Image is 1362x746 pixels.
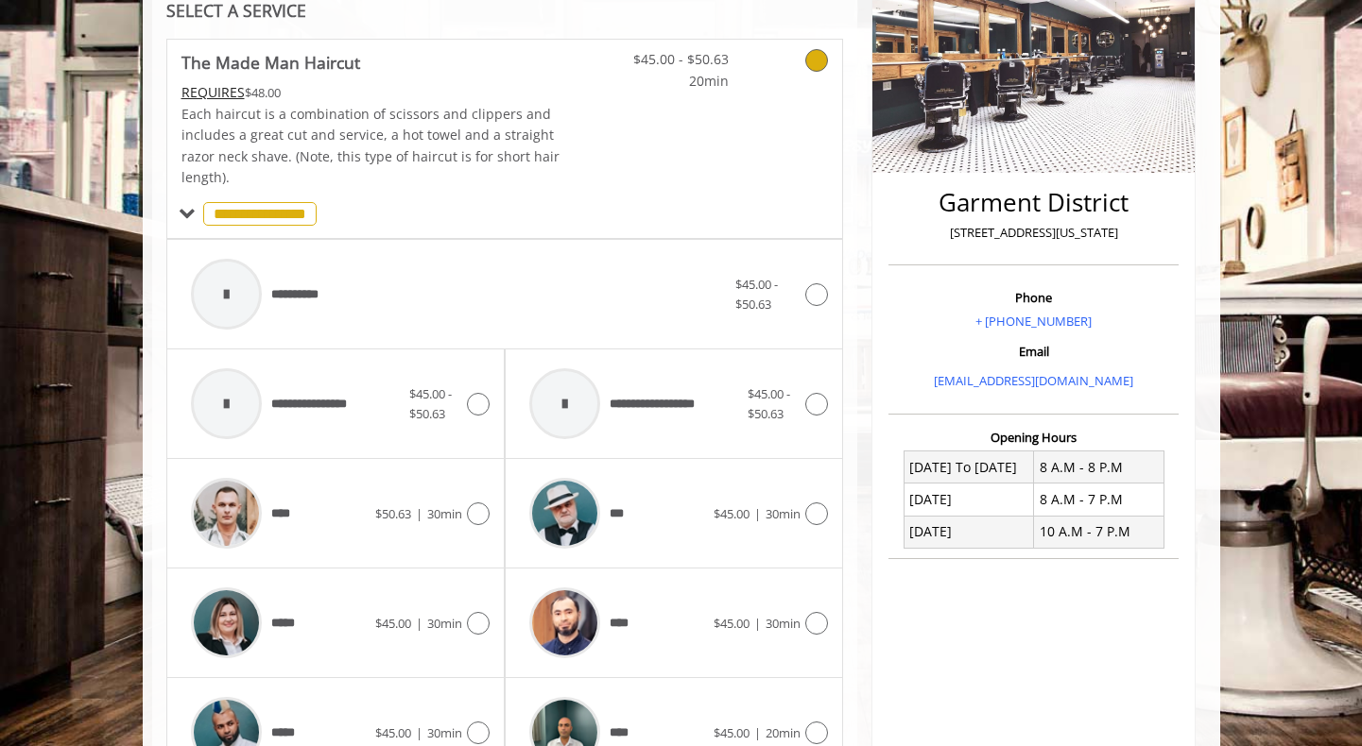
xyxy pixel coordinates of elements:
[714,615,750,632] span: $45.00
[416,615,422,632] span: |
[375,615,411,632] span: $45.00
[904,516,1034,548] td: [DATE]
[427,505,462,522] span: 30min
[416,505,422,522] span: |
[375,724,411,741] span: $45.00
[975,313,1092,330] a: + [PHONE_NUMBER]
[166,2,844,20] div: SELECT A SERVICE
[714,724,750,741] span: $45.00
[409,385,452,422] span: $45.00 - $50.63
[754,505,761,522] span: |
[714,505,750,522] span: $45.00
[181,83,245,101] span: This service needs some Advance to be paid before we block your appointment
[888,431,1179,444] h3: Opening Hours
[181,105,560,186] span: Each haircut is a combination of scissors and clippers and includes a great cut and service, a ho...
[735,276,778,313] span: $45.00 - $50.63
[904,451,1034,483] td: [DATE] To [DATE]
[416,724,422,741] span: |
[766,505,801,522] span: 30min
[754,615,761,632] span: |
[766,615,801,632] span: 30min
[893,345,1174,358] h3: Email
[427,724,462,741] span: 30min
[766,724,801,741] span: 20min
[893,223,1174,243] p: [STREET_ADDRESS][US_STATE]
[375,505,411,522] span: $50.63
[427,615,462,632] span: 30min
[1034,516,1164,548] td: 10 A.M - 7 P.M
[181,82,561,103] div: $48.00
[748,385,790,422] span: $45.00 - $50.63
[893,189,1174,216] h2: Garment District
[1034,483,1164,516] td: 8 A.M - 7 P.M
[904,483,1034,516] td: [DATE]
[934,372,1133,389] a: [EMAIL_ADDRESS][DOMAIN_NAME]
[754,724,761,741] span: |
[1034,451,1164,483] td: 8 A.M - 8 P.M
[617,49,729,70] span: $45.00 - $50.63
[181,49,360,76] b: The Made Man Haircut
[893,291,1174,304] h3: Phone
[617,71,729,92] span: 20min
